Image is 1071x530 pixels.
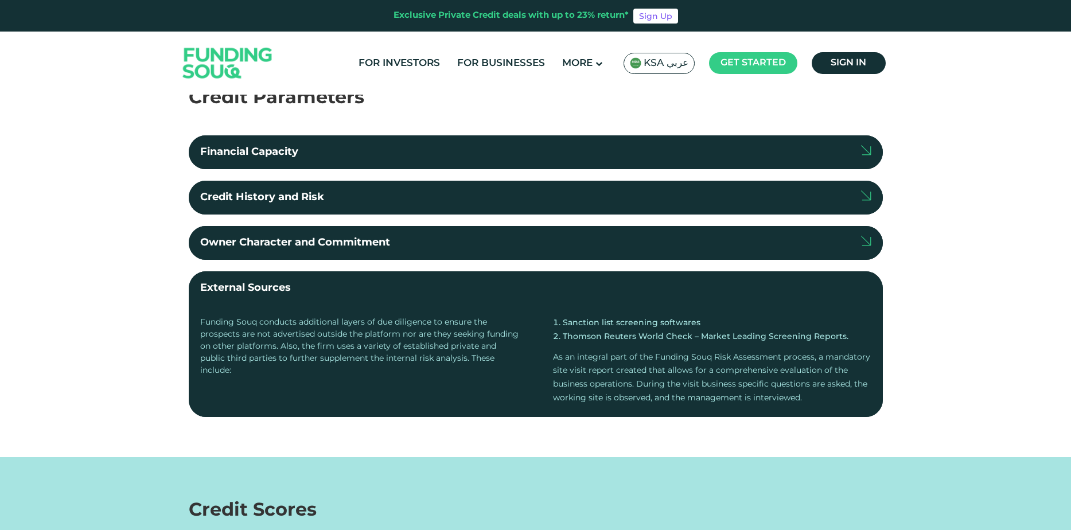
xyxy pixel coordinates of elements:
img: arrow up [861,145,871,155]
div: Credit Scores [189,497,883,525]
span: Get started [721,59,786,67]
div: Exclusive Private Credit deals with up to 23% return* [394,9,629,22]
div: Owner Character and Commitment [200,235,390,251]
div: Credit Parameters [189,85,883,112]
img: SA Flag [630,57,641,69]
a: For Businesses [454,54,548,73]
div: Funding Souq conducts additional layers of due diligence to ensure the prospects are not advertis... [200,317,519,406]
a: Sign in [812,52,886,74]
span: More [562,59,593,68]
img: arrow right [861,190,871,201]
li: Thomson Reuters World Check – Market Leading Screening Reports. [553,330,871,344]
a: Sign Up [633,9,678,24]
span: KSA عربي [644,57,688,70]
img: Logo [172,34,284,92]
div: External Sources [200,280,291,296]
img: arrow right [861,236,871,246]
a: For Investors [356,54,443,73]
div: Credit History and Risk [200,190,324,205]
div: Financial Capacity [200,145,298,160]
li: Sanction list screening softwares [553,317,871,330]
span: Sign in [831,59,866,67]
div: As an integral part of the Funding Souq Risk Assessment process, a mandatory site visit report cr... [553,351,871,406]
